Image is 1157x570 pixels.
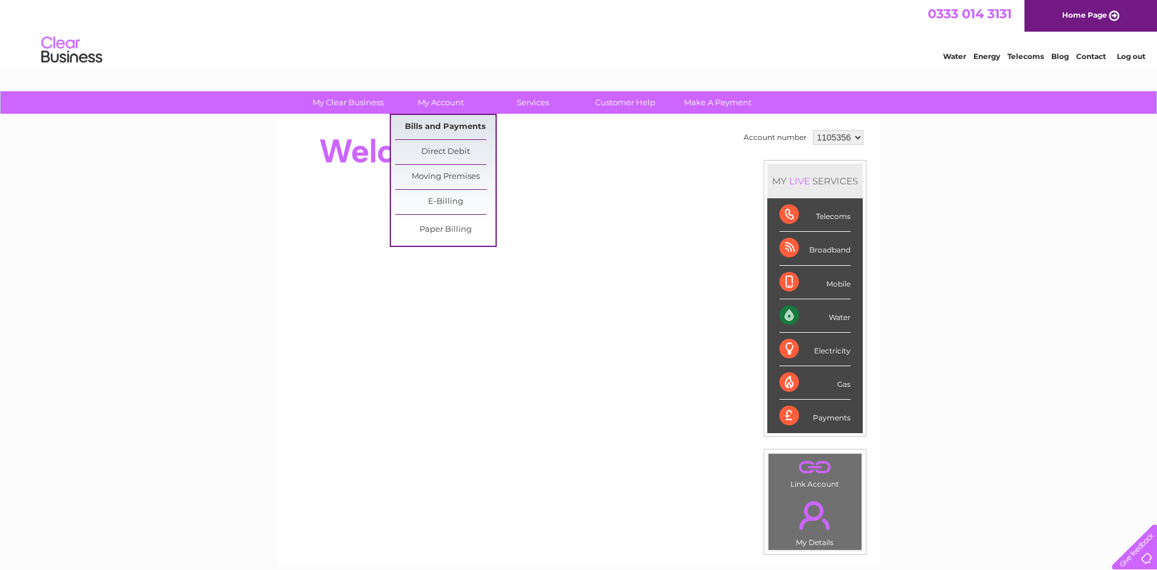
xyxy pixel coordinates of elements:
[779,400,851,433] div: Payments
[395,140,496,164] a: Direct Debit
[741,127,810,148] td: Account number
[772,494,858,537] a: .
[292,7,866,59] div: Clear Business is a trading name of Verastar Limited (registered in [GEOGRAPHIC_DATA] No. 3667643...
[1007,52,1044,61] a: Telecoms
[768,491,862,551] td: My Details
[787,175,812,187] div: LIVE
[943,52,966,61] a: Water
[395,190,496,214] a: E-Billing
[779,333,851,366] div: Electricity
[298,91,398,114] a: My Clear Business
[779,232,851,265] div: Broadband
[928,6,1012,21] a: 0333 014 3131
[395,165,496,189] a: Moving Premises
[779,266,851,299] div: Mobile
[483,91,583,114] a: Services
[779,366,851,400] div: Gas
[779,198,851,232] div: Telecoms
[668,91,768,114] a: Make A Payment
[41,32,103,69] img: logo.png
[772,457,858,478] a: .
[575,91,675,114] a: Customer Help
[390,91,491,114] a: My Account
[1051,52,1069,61] a: Blog
[767,164,863,198] div: MY SERVICES
[395,115,496,139] a: Bills and Payments
[1117,52,1145,61] a: Log out
[973,52,1000,61] a: Energy
[779,299,851,333] div: Water
[395,218,496,242] a: Paper Billing
[768,453,862,492] td: Link Account
[1076,52,1106,61] a: Contact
